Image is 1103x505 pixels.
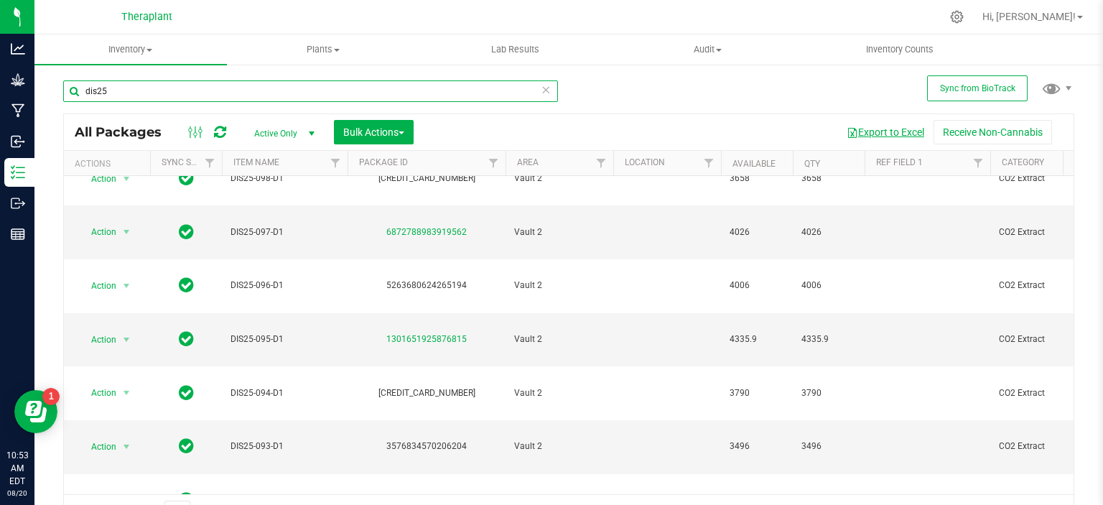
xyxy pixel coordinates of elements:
span: Plants [228,43,419,56]
a: Filter [482,151,506,175]
span: 4006 [801,279,856,292]
span: select [118,330,136,350]
span: select [118,437,136,457]
span: 3658 [801,172,856,185]
iframe: Resource center unread badge [42,388,60,405]
span: Vault 2 [514,333,605,346]
span: In Sync [179,275,194,295]
span: 4006 [730,279,784,292]
button: Export to Excel [837,120,934,144]
span: Action [78,330,117,350]
span: Action [78,276,117,296]
span: select [118,222,136,242]
span: Action [78,437,117,457]
span: DIS25-097-D1 [231,226,339,239]
span: DIS25-094-D1 [231,386,339,400]
a: 6872788983919562 [386,227,467,237]
inline-svg: Outbound [11,196,25,210]
span: select [118,276,136,296]
a: Lab Results [419,34,612,65]
div: [CREDIT_CARD_NUMBER] [345,386,508,400]
a: Package ID [359,157,408,167]
a: Available [732,159,776,169]
span: Bulk Actions [343,126,404,138]
a: Filter [697,151,721,175]
span: 4026 [730,226,784,239]
a: Location [625,157,665,167]
a: Filter [967,151,990,175]
a: Plants [227,34,419,65]
span: 4335.9 [801,333,856,346]
span: Vault 2 [514,226,605,239]
span: 3496 [801,440,856,453]
div: 3576834570206204 [345,440,508,453]
inline-svg: Grow [11,73,25,87]
input: Search Package ID, Item Name, SKU, Lot or Part Number... [63,80,558,102]
inline-svg: Reports [11,227,25,241]
inline-svg: Inventory [11,165,25,180]
a: Sync Status [162,157,217,167]
span: Vault 2 [514,386,605,400]
span: Hi, [PERSON_NAME]! [982,11,1076,22]
span: Action [78,383,117,403]
span: DIS25-098-D1 [231,172,339,185]
a: Ref Field 1 [876,157,923,167]
inline-svg: Manufacturing [11,103,25,118]
a: Filter [590,151,613,175]
p: 08/20 [6,488,28,499]
a: Qty [804,159,820,169]
iframe: Resource center [14,390,57,433]
span: select [118,169,136,189]
span: In Sync [179,168,194,188]
span: 3790 [730,386,784,400]
span: 3790 [801,386,856,400]
a: Filter [324,151,348,175]
button: Receive Non-Cannabis [934,120,1052,144]
span: Inventory [34,43,227,56]
span: Vault 2 [514,279,605,292]
a: Area [517,157,539,167]
span: In Sync [179,222,194,242]
button: Bulk Actions [334,120,414,144]
span: DIS25-096-D1 [231,279,339,292]
a: Inventory Counts [804,34,996,65]
span: All Packages [75,124,176,140]
span: Clear [541,80,551,99]
a: Filter [198,151,222,175]
span: DIS25-093-D1 [231,440,339,453]
span: Vault 2 [514,440,605,453]
a: Item Name [233,157,279,167]
span: Audit [612,43,803,56]
a: 1301651925876815 [386,334,467,344]
span: DIS25-095-D1 [231,333,339,346]
span: Inventory Counts [847,43,953,56]
span: 3496 [730,440,784,453]
button: Sync from BioTrack [927,75,1028,101]
span: Lab Results [472,43,559,56]
a: Inventory [34,34,227,65]
div: [CREDIT_CARD_NUMBER] [345,172,508,185]
p: 10:53 AM EDT [6,449,28,488]
span: 3658 [730,172,784,185]
span: 4026 [801,226,856,239]
span: Theraplant [121,11,172,23]
span: In Sync [179,383,194,403]
inline-svg: Analytics [11,42,25,56]
div: Actions [75,159,144,169]
span: Sync from BioTrack [940,83,1015,93]
span: In Sync [179,436,194,456]
span: In Sync [179,329,194,349]
div: 5263680624265194 [345,279,508,292]
span: 4335.9 [730,333,784,346]
span: select [118,383,136,403]
span: Action [78,222,117,242]
span: Vault 2 [514,172,605,185]
a: Audit [611,34,804,65]
a: Category [1002,157,1044,167]
span: Action [78,169,117,189]
div: Manage settings [948,10,966,24]
inline-svg: Inbound [11,134,25,149]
